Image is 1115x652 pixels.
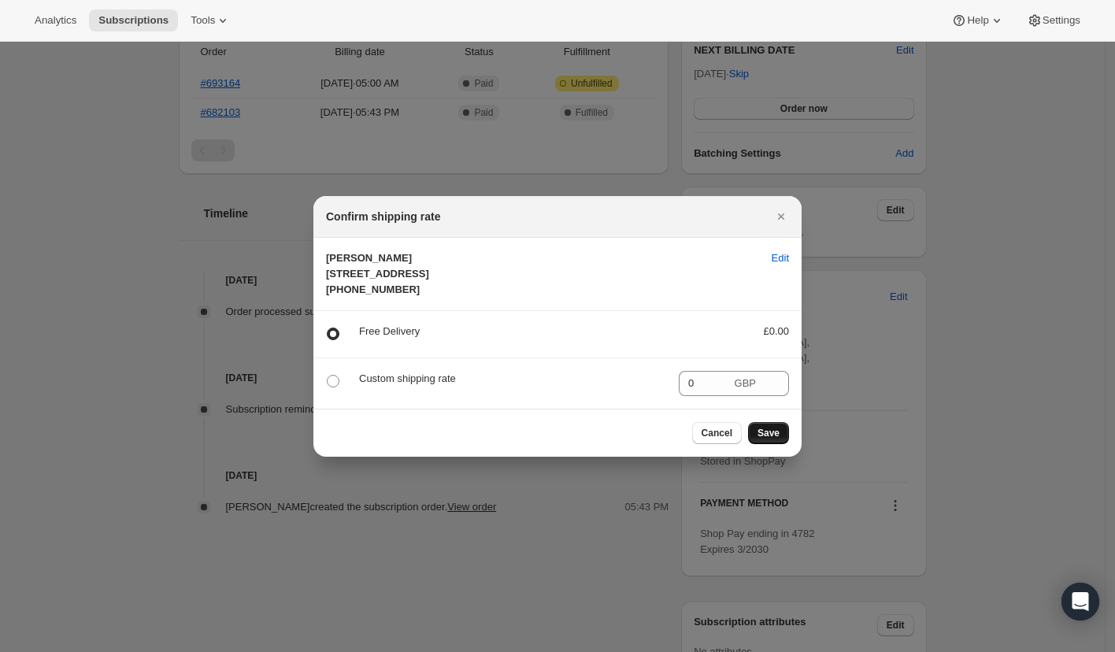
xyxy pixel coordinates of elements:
button: Cancel [692,422,742,444]
div: Open Intercom Messenger [1061,583,1099,621]
span: Edit [772,250,789,266]
h2: Confirm shipping rate [326,209,440,224]
span: Cancel [702,427,732,439]
p: Custom shipping rate [359,371,666,387]
span: Tools [191,14,215,27]
span: Save [758,427,780,439]
button: Analytics [25,9,86,31]
button: Subscriptions [89,9,178,31]
span: Help [967,14,988,27]
span: GBP [735,377,756,389]
button: Close [770,206,792,228]
span: Analytics [35,14,76,27]
button: Tools [181,9,240,31]
span: £0.00 [763,325,789,337]
button: Save [748,422,789,444]
span: Settings [1043,14,1080,27]
span: Subscriptions [98,14,169,27]
button: Help [942,9,1013,31]
p: Free Delivery [359,324,738,339]
button: Settings [1017,9,1090,31]
span: [PERSON_NAME] [STREET_ADDRESS] [PHONE_NUMBER] [326,252,429,295]
button: Edit [762,246,798,271]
